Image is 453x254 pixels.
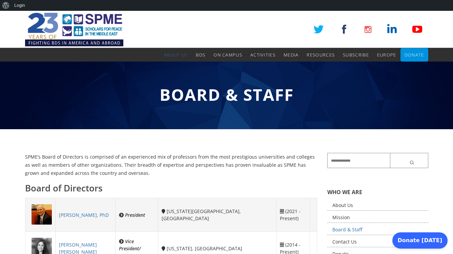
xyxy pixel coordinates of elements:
span: BDS [196,52,205,58]
div: President [119,211,155,218]
span: Activities [250,52,275,58]
div: [US_STATE], [GEOGRAPHIC_DATA] [162,245,273,252]
span: Donate [405,52,424,58]
a: BDS [196,48,205,62]
img: 1708486238.jpg [32,204,52,225]
a: [PERSON_NAME], PhD [59,212,109,218]
a: Donate [405,48,424,62]
span: Europe [377,52,396,58]
a: On Campus [213,48,242,62]
p: SPME’s Board of Directors is comprised of an experienced mix of professors from the most prestigi... [25,153,317,177]
img: SPME [25,11,123,48]
span: About Us [164,52,188,58]
span: Subscribe [343,52,369,58]
a: Europe [377,48,396,62]
h5: WHO WE ARE [327,188,428,196]
h3: Board of Directors [25,182,317,194]
a: Resources [307,48,335,62]
a: Subscribe [343,48,369,62]
div: [US_STATE][GEOGRAPHIC_DATA], [GEOGRAPHIC_DATA] [162,208,273,222]
span: Board & Staff [160,84,294,106]
a: Contact Us [327,237,428,247]
a: About Us [327,200,428,211]
span: On Campus [213,52,242,58]
span: Resources [307,52,335,58]
a: Activities [250,48,275,62]
a: Board & Staff [327,225,428,235]
a: Mission [327,212,428,223]
a: About Us [164,48,188,62]
span: Media [284,52,299,58]
a: Media [284,48,299,62]
div: (2021 - Present) [280,208,306,222]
